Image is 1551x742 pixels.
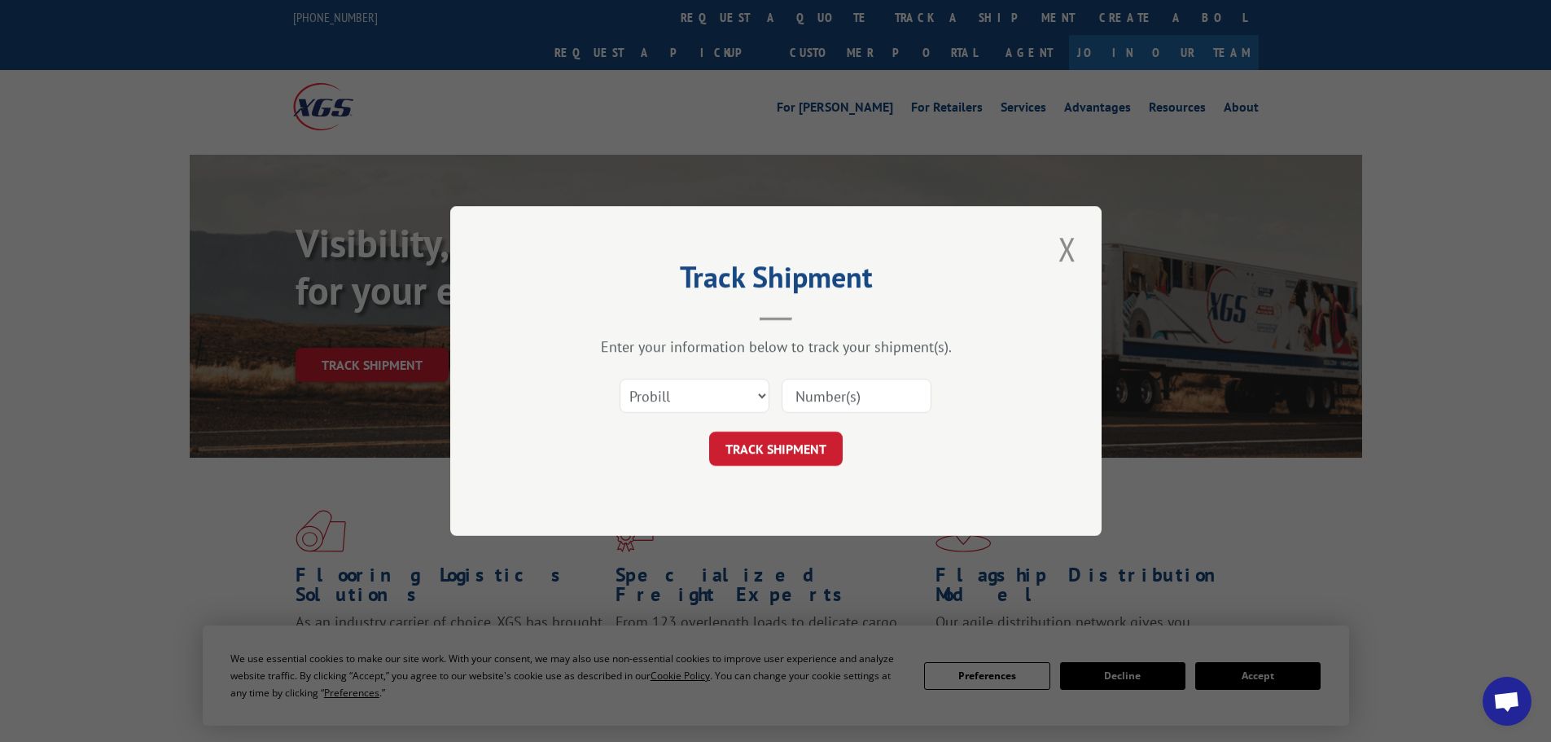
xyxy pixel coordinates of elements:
a: Open chat [1483,677,1531,726]
input: Number(s) [782,379,931,413]
div: Enter your information below to track your shipment(s). [532,337,1020,356]
button: TRACK SHIPMENT [709,432,843,466]
h2: Track Shipment [532,266,1020,296]
button: Close modal [1054,226,1081,271]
